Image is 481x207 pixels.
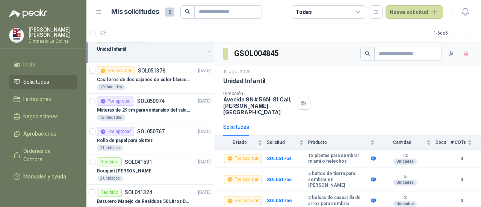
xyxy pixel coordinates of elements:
[223,140,256,145] span: Estado
[267,140,298,145] span: Solicitud
[393,180,417,186] div: Unidades
[393,159,417,165] div: Unidades
[97,115,125,121] div: 12 Unidades
[379,195,431,201] b: 2
[308,153,369,165] b: 12 plantas para sembrar miami o helechos
[9,144,77,166] a: Órdenes de Compra
[379,136,436,150] th: Cantidad
[23,130,56,138] span: Aprobaciones
[451,176,472,183] b: 0
[451,140,466,145] span: # COTs
[223,68,251,76] p: 12 ago, 2025
[434,27,472,39] div: 1 - 6 de 6
[223,123,249,131] div: Solicitudes
[234,48,280,59] h3: GSOL004845
[9,109,77,124] a: Negociaciones
[9,9,47,18] img: Logo peakr
[9,75,77,89] a: Solicitudes
[451,197,472,204] b: 0
[223,91,295,96] p: Dirección
[9,127,77,141] a: Aprobaciones
[97,107,191,114] p: Materas de 29 cm para ventanales del salon de lenguaje y coordinación
[97,36,212,60] a: 3 0 0 0 0 0 0 0 GSOL004845[DATE] Unidad Infantil
[97,137,153,144] p: Rollo de papel para plotter
[97,188,122,197] div: Recibido
[223,96,295,115] p: Avenida 9N # 56N-81 Cali , [PERSON_NAME][GEOGRAPHIC_DATA]
[137,129,165,134] p: SOL050767
[198,189,211,196] p: [DATE]
[137,98,165,104] p: SOL050974
[23,147,70,163] span: Órdenes de Compra
[214,136,267,150] th: Estado
[125,190,152,195] p: SOL041324
[451,155,472,162] b: 0
[223,77,265,85] p: Unidad Infantil
[97,175,123,181] div: 2 Unidades
[23,60,35,69] span: Inicio
[308,136,379,150] th: Producto
[23,172,66,181] span: Manuales y ayuda
[86,124,214,154] a: Por aprobarSOL050767[DATE] Rollo de papel para plotter1 Unidades
[365,51,370,56] span: search
[436,136,451,150] th: Docs
[296,8,312,16] div: Todas
[198,67,211,74] p: [DATE]
[308,171,369,189] b: 5 bultos de tierra para sembrar en [PERSON_NAME]
[97,198,191,205] p: Basurero Manejo de Residuos 50 Litros Doble / Rimax
[198,159,211,166] p: [DATE]
[379,174,431,180] b: 5
[185,9,190,14] span: search
[97,76,191,83] p: Casilleros de dos cajones de color blanco para casitas 1 y 2
[224,196,262,205] div: Por publicar
[23,95,51,103] span: Licitaciones
[198,128,211,135] p: [DATE]
[224,154,262,163] div: Por publicar
[451,136,481,150] th: # COTs
[23,78,49,86] span: Solicitudes
[111,6,159,17] h1: Mis solicitudes
[97,157,122,166] div: Recibido
[23,112,58,121] span: Negociaciones
[150,38,182,43] p: GSOL004845
[86,94,214,124] a: Por aprobarSOL050974[DATE] Materas de 29 cm para ventanales del salon de lenguaje y coordinación1...
[97,84,125,90] div: 10 Unidades
[86,63,214,94] a: Por publicarSOL051378[DATE] Casilleros de dos cajones de color blanco para casitas 1 y 210 Unidades
[9,57,77,72] a: Inicio
[224,175,262,184] div: Por publicar
[198,98,211,105] p: [DATE]
[86,154,214,185] a: RecibidoSOL041591[DATE] Bouquet [PERSON_NAME]2 Unidades
[138,68,165,73] p: SOL051378
[97,145,123,151] div: 1 Unidades
[9,92,77,106] a: Licitaciones
[9,169,77,184] a: Manuales y ayuda
[379,140,425,145] span: Cantidad
[125,159,152,165] p: SOL041591
[386,5,443,19] button: Nueva solicitud
[29,39,77,44] p: Gimnasio La Colina
[97,127,134,136] div: Por aprobar
[97,46,126,53] p: Unidad Infantil
[393,201,417,207] div: Unidades
[165,8,174,17] span: 6
[9,28,24,42] img: Company Logo
[267,136,308,150] th: Solicitud
[97,97,134,106] div: Por aprobar
[308,195,369,207] b: 2 bolsas de cascarilla de arroz para sembrar
[97,66,135,75] div: Por publicar
[267,156,292,161] a: SOL051754
[97,168,152,175] p: Bouquet [PERSON_NAME]
[267,177,292,182] a: SOL051755
[267,198,292,203] a: SOL051756
[379,153,431,159] b: 12
[29,27,77,38] p: [PERSON_NAME] [PERSON_NAME]
[308,140,369,145] span: Producto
